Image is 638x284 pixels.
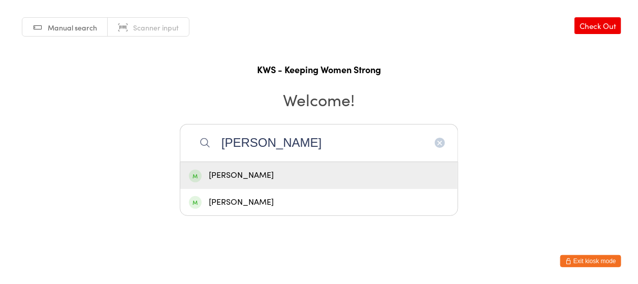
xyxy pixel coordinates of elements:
button: Exit kiosk mode [560,255,621,267]
div: [PERSON_NAME] [189,196,449,209]
h2: Welcome! [10,88,628,111]
input: Search [180,124,458,162]
h1: KWS - Keeping Women Strong [10,63,628,76]
div: [PERSON_NAME] [189,169,449,182]
a: Check Out [575,17,621,34]
span: Scanner input [133,22,179,33]
span: Manual search [48,22,97,33]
